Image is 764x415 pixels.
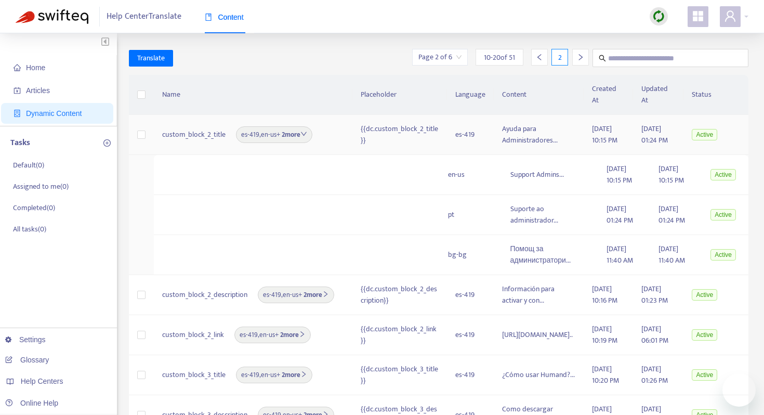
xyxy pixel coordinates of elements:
[26,109,82,118] span: Dynamic Content
[598,155,650,195] td: [DATE] 10:15 PM
[10,137,30,149] p: Tasks
[502,329,573,341] span: [URL][DOMAIN_NAME]..
[633,275,684,315] td: [DATE] 01:23 PM
[484,52,515,63] span: 10 - 20 of 51
[162,289,247,301] span: custom_block_2_description
[103,139,111,147] span: plus-circle
[26,86,50,95] span: Articles
[137,53,165,64] span: Translate
[710,169,736,180] span: Active
[633,355,684,395] td: [DATE] 01:26 PM
[241,370,307,380] span: , +
[650,195,702,235] td: [DATE] 01:24 PM
[650,155,702,195] td: [DATE] 10:15 PM
[162,369,226,381] span: custom_block_3_title
[361,283,439,306] div: {{dc.custom_block_2_description}}
[598,195,650,235] td: [DATE] 01:24 PM
[162,329,224,341] span: custom_block_2_link
[633,75,684,115] th: Updated At
[21,377,63,385] span: Help Centers
[263,289,281,301] span: es-419
[283,289,298,301] span: en-us
[494,75,584,115] th: Content
[205,14,212,21] span: book
[241,129,259,140] span: es-419
[599,55,606,62] span: search
[13,224,46,235] p: All tasks ( 0 )
[724,10,736,22] span: user
[280,369,307,381] b: 2 more
[440,195,502,235] td: pt
[5,335,46,344] a: Settings
[633,315,684,355] td: [DATE] 06:01 PM
[692,369,717,381] span: Active
[16,9,88,24] img: Swifteq
[447,75,494,115] th: Language
[584,355,633,395] td: [DATE] 10:20 PM
[361,123,439,146] div: {{dc.custom_block_2_title}}
[502,369,575,381] span: ¿Cómo usar Humand?...
[584,315,633,355] td: [DATE] 10:19 PM
[577,54,584,61] span: right
[205,13,244,21] span: Content
[241,369,259,381] span: es-419
[13,181,69,192] p: Assigned to me ( 0 )
[440,235,502,275] td: bg-bg
[241,129,307,140] span: , +
[154,75,352,115] th: Name
[692,10,704,22] span: appstore
[279,329,306,341] b: 2 more
[710,209,736,221] span: Active
[510,168,564,180] span: Support Admins...
[14,87,21,94] span: account-book
[710,249,736,261] span: Active
[447,275,494,315] td: es-419
[551,49,568,66] div: 2
[322,291,329,297] span: right
[13,160,44,171] p: Default ( 0 )
[107,7,181,27] span: Help Center Translate
[502,123,558,146] span: Ayuda para Administradores...
[650,235,702,275] td: [DATE] 11:40 AM
[263,290,329,300] span: , +
[652,10,665,23] img: sync.dc5367851b00ba804db3.png
[14,64,21,71] span: home
[633,115,684,155] td: [DATE] 01:24 PM
[14,110,21,117] span: container
[440,155,502,195] td: en-us
[584,75,633,115] th: Created At
[584,275,633,315] td: [DATE] 10:16 PM
[300,371,307,378] span: right
[26,63,45,72] span: Home
[510,203,558,226] span: Suporte ao administrador...
[598,235,650,275] td: [DATE] 11:40 AM
[129,50,173,67] button: Translate
[259,329,275,341] span: en-us
[352,75,447,115] th: Placeholder
[536,54,543,61] span: left
[683,75,748,115] th: Status
[692,129,717,140] span: Active
[5,356,49,364] a: Glossary
[300,131,307,137] span: down
[692,289,717,301] span: Active
[361,364,439,386] div: {{dc.custom_block_3_title}}
[162,129,226,140] span: custom_block_2_title
[240,329,258,341] span: es-419
[510,243,571,266] span: Помощ за администратори...
[261,129,276,140] span: en-us
[299,331,306,338] span: right
[502,283,555,306] span: Información para activar y con...
[447,115,494,155] td: es-419
[5,399,58,407] a: Online Help
[692,329,717,341] span: Active
[584,115,633,155] td: [DATE] 10:15 PM
[722,373,756,407] iframe: Botón para iniciar la ventana de mensajería
[13,202,55,213] p: Completed ( 0 )
[240,330,306,340] span: , +
[302,289,329,301] b: 2 more
[361,323,439,346] div: {{dc.custom_block_2_link}}
[280,129,307,140] b: 2 more
[261,369,276,381] span: en-us
[447,355,494,395] td: es-419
